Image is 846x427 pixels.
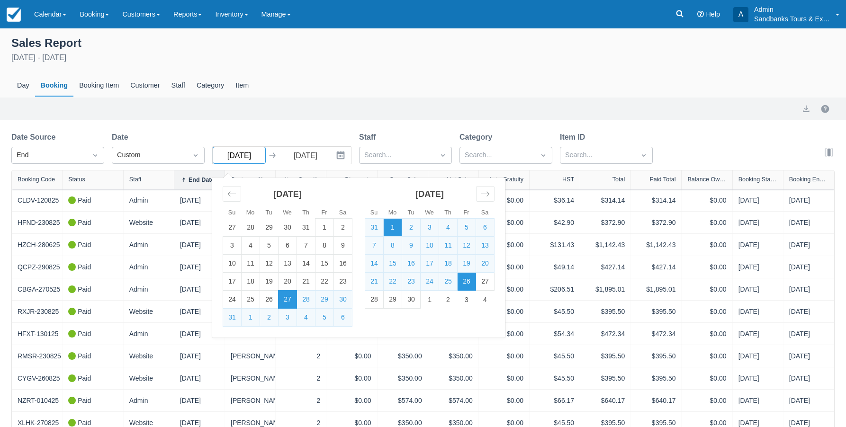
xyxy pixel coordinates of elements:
[754,14,830,24] p: Sandbanks Tours & Experiences
[535,306,574,317] div: $45.50
[230,75,254,97] div: Item
[586,217,625,228] div: $372.90
[476,237,495,255] td: Selected. Saturday, September 13, 2025
[458,237,476,255] td: Selected. Friday, September 12, 2025
[297,255,315,273] td: Choose Thursday, August 14, 2025 as your check-in date. It’s available.
[332,373,371,383] div: $0.00
[315,309,334,327] td: Selected. Friday, September 5, 2025
[17,150,82,160] div: End
[231,396,285,406] a: [PERSON_NAME]
[68,195,91,205] div: Paid
[402,237,421,255] td: Selected. Tuesday, September 9, 2025
[383,373,422,383] div: $350.00
[738,217,777,228] div: [DATE]
[228,209,235,216] small: Su
[18,218,60,228] a: HFND-230825
[223,255,242,273] td: Choose Sunday, August 10, 2025 as your check-in date. It’s available.
[73,75,125,97] div: Booking Item
[180,284,219,294] div: [DATE]
[485,395,523,406] div: $0.00
[612,176,625,183] div: Total
[687,195,726,205] div: $0.00
[297,219,315,237] td: Choose Thursday, July 31, 2025 as your check-in date. It’s available.
[586,284,625,294] div: $1,895.01
[535,217,574,228] div: $42.90
[439,237,458,255] td: Selected. Thursday, September 11, 2025
[402,273,421,291] td: Selected. Tuesday, September 23, 2025
[488,176,523,183] div: Auto-Gratuity
[789,240,828,250] div: [DATE]
[18,307,59,317] a: RXJR-230825
[687,176,726,183] div: Balance Owing
[279,291,297,309] td: Selected as start date. Wednesday, August 27, 2025
[447,176,473,183] div: Net Sales
[421,255,439,273] td: Selected. Wednesday, September 17, 2025
[425,209,434,216] small: We
[129,329,168,339] div: Admin
[18,329,58,339] a: HFXT-130125
[260,309,279,327] td: Selected. Tuesday, September 2, 2025
[789,195,828,205] div: [DATE]
[476,219,495,237] td: Selected. Saturday, September 6, 2025
[476,255,495,273] td: Selected. Saturday, September 20, 2025
[637,395,675,406] div: $640.17
[687,262,726,272] div: $0.00
[789,395,828,406] div: [DATE]
[383,351,422,361] div: $350.00
[697,11,704,18] i: Help
[117,150,182,160] div: Custom
[332,147,351,164] button: Interact with the calendar and add the check-in date for your trip.
[476,291,495,309] td: Choose Saturday, October 4, 2025 as your check-in date. It’s available.
[18,285,60,294] a: CBGA-270525
[279,219,297,237] td: Choose Wednesday, July 30, 2025 as your check-in date. It’s available.
[365,273,384,291] td: Selected. Sunday, September 21, 2025
[18,351,61,361] a: RMSR-230825
[738,240,777,250] div: [DATE]
[687,373,726,383] div: $0.00
[738,306,777,317] div: [DATE]
[242,291,260,309] td: Choose Monday, August 25, 2025 as your check-in date. It’s available.
[687,240,726,250] div: $0.00
[789,373,828,383] div: [DATE]
[11,34,835,50] div: Sales Report
[166,75,191,97] div: Staff
[223,237,242,255] td: Choose Sunday, August 3, 2025 as your check-in date. It’s available.
[535,329,574,339] div: $54.34
[384,291,402,309] td: Choose Monday, September 29, 2025 as your check-in date. It’s available.
[68,373,91,383] div: Paid
[789,306,828,317] div: [DATE]
[434,351,473,361] div: $350.00
[384,237,402,255] td: Selected. Monday, September 8, 2025
[231,176,270,183] div: Customer Name
[315,237,334,255] td: Choose Friday, August 8, 2025 as your check-in date. It’s available.
[706,10,720,18] span: Help
[260,219,279,237] td: Choose Tuesday, July 29, 2025 as your check-in date. It’s available.
[223,291,242,309] td: Choose Sunday, August 24, 2025 as your check-in date. It’s available.
[242,309,260,327] td: Selected. Monday, September 1, 2025
[421,273,439,291] td: Selected. Wednesday, September 24, 2025
[334,309,352,327] td: Selected. Saturday, September 6, 2025
[180,217,219,228] div: [DATE]
[281,351,320,361] div: 2
[384,273,402,291] td: Selected. Monday, September 22, 2025
[649,176,675,183] div: Paid Total
[279,147,332,164] input: End Date
[242,219,260,237] td: Choose Monday, July 28, 2025 as your check-in date. It’s available.
[68,306,91,317] div: Paid
[476,186,495,202] div: Move forward to switch to the next month.
[458,291,476,309] td: Choose Friday, October 3, 2025 as your check-in date. It’s available.
[129,195,168,205] div: Admin
[285,176,320,183] div: Item Quantity
[231,374,285,383] a: [PERSON_NAME]
[485,351,523,361] div: $0.00
[189,177,215,183] div: End Date
[279,309,297,327] td: Selected. Wednesday, September 3, 2025
[476,273,495,291] td: Choose Saturday, September 27, 2025 as your check-in date. It’s available.
[297,237,315,255] td: Choose Thursday, August 7, 2025 as your check-in date. It’s available.
[334,255,352,273] td: Choose Saturday, August 16, 2025 as your check-in date. It’s available.
[639,151,648,160] span: Dropdown icon
[68,284,91,294] div: Paid
[18,374,60,383] a: CYGV-260825
[68,395,91,406] div: Paid
[260,255,279,273] td: Choose Tuesday, August 12, 2025 as your check-in date. It’s available.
